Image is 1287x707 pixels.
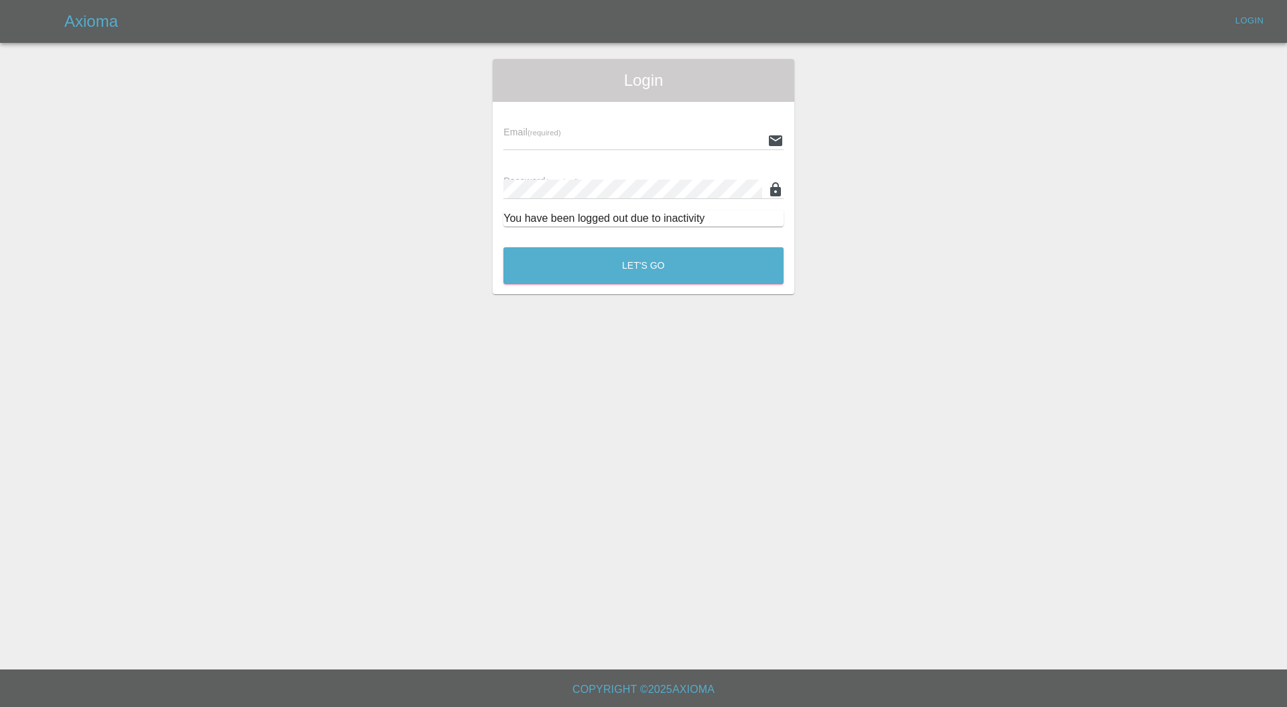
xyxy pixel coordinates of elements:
[64,11,118,32] h5: Axioma
[503,127,560,137] span: Email
[503,210,784,227] div: You have been logged out due to inactivity
[528,129,561,137] small: (required)
[1228,11,1271,31] a: Login
[503,70,784,91] span: Login
[503,176,578,186] span: Password
[546,178,579,186] small: (required)
[503,247,784,284] button: Let's Go
[11,680,1276,699] h6: Copyright © 2025 Axioma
